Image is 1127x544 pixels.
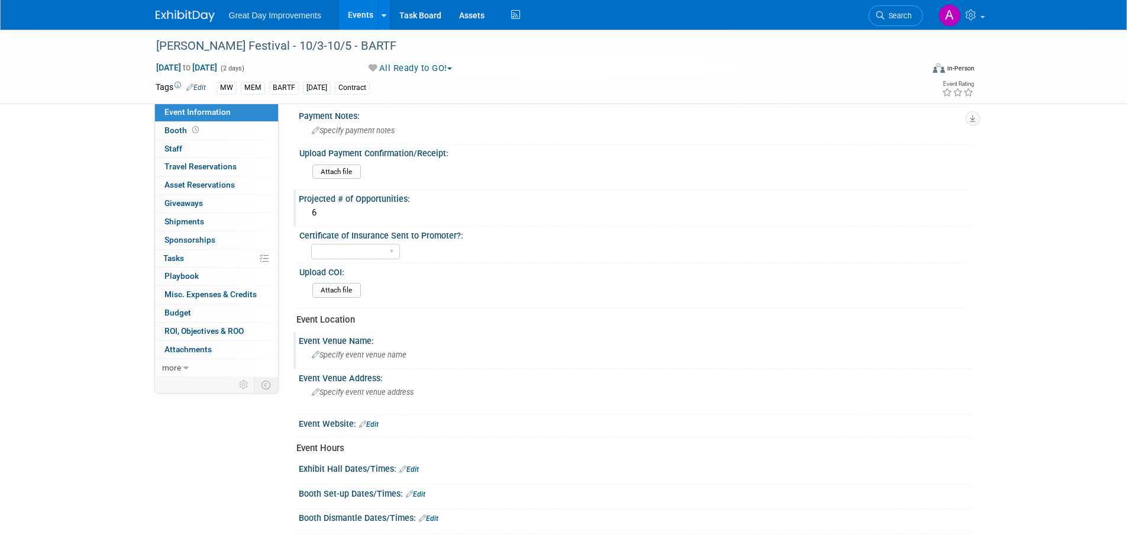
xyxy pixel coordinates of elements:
[181,63,192,72] span: to
[163,253,184,263] span: Tasks
[884,11,912,20] span: Search
[164,125,201,135] span: Booth
[190,125,201,134] span: Booth not reserved yet
[155,250,278,268] a: Tasks
[312,126,395,135] span: Specify payment notes
[299,369,972,384] div: Event Venue Address:
[399,465,419,474] a: Edit
[162,363,181,372] span: more
[155,104,278,121] a: Event Information
[164,217,204,226] span: Shipments
[156,62,218,73] span: [DATE] [DATE]
[254,377,278,392] td: Toggle Event Tabs
[164,345,212,354] span: Attachments
[299,263,967,278] div: Upload COI:
[156,81,206,95] td: Tags
[299,107,972,122] div: Payment Notes:
[156,10,215,22] img: ExhibitDay
[299,332,972,347] div: Event Venue Name:
[155,304,278,322] a: Budget
[217,82,237,94] div: MW
[164,235,215,244] span: Sponsorships
[155,158,278,176] a: Travel Reservations
[942,81,974,87] div: Event Rating
[299,485,972,500] div: Booth Set-up Dates/Times:
[164,144,182,153] span: Staff
[241,82,265,94] div: MEM
[938,4,961,27] img: Angelique Critz
[155,231,278,249] a: Sponsorships
[164,180,235,189] span: Asset Reservations
[229,11,321,20] span: Great Day Improvements
[186,83,206,92] a: Edit
[155,286,278,304] a: Misc. Expenses & Credits
[269,82,299,94] div: BARTF
[406,490,425,498] a: Edit
[155,195,278,213] a: Giveaways
[155,140,278,158] a: Staff
[155,122,278,140] a: Booth
[303,82,331,94] div: [DATE]
[312,350,406,359] span: Specify event venue name
[296,442,963,455] div: Event Hours
[364,62,457,75] button: All Ready to GO!
[299,415,972,430] div: Event Website:
[933,63,945,73] img: Format-Inperson.png
[164,289,257,299] span: Misc. Expenses & Credits
[155,323,278,340] a: ROI, Objectives & ROO
[312,388,414,397] span: Specify event venue address
[155,341,278,359] a: Attachments
[164,198,203,208] span: Giveaways
[308,204,963,222] div: 6
[868,5,923,26] a: Search
[155,359,278,377] a: more
[164,162,237,171] span: Travel Reservations
[219,65,244,72] span: (2 days)
[152,36,905,57] div: [PERSON_NAME] Festival - 10/3-10/5 - BARTF
[335,82,370,94] div: Contract
[947,64,974,73] div: In-Person
[234,377,254,392] td: Personalize Event Tab Strip
[155,213,278,231] a: Shipments
[359,420,379,429] a: Edit
[299,190,972,205] div: Projected # of Opportunities:
[164,308,191,317] span: Budget
[155,176,278,194] a: Asset Reservations
[164,271,199,281] span: Playbook
[853,62,975,79] div: Event Format
[299,460,972,475] div: Exhibit Hall Dates/Times:
[164,107,231,117] span: Event Information
[299,509,972,524] div: Booth Dismantle Dates/Times:
[419,514,438,523] a: Edit
[296,314,963,326] div: Event Location
[155,268,278,285] a: Playbook
[299,144,967,159] div: Upload Payment Confirmation/Receipt:
[164,326,244,336] span: ROI, Objectives & ROO
[299,227,967,242] div: Certificate of Insurance Sent to Promoter?:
